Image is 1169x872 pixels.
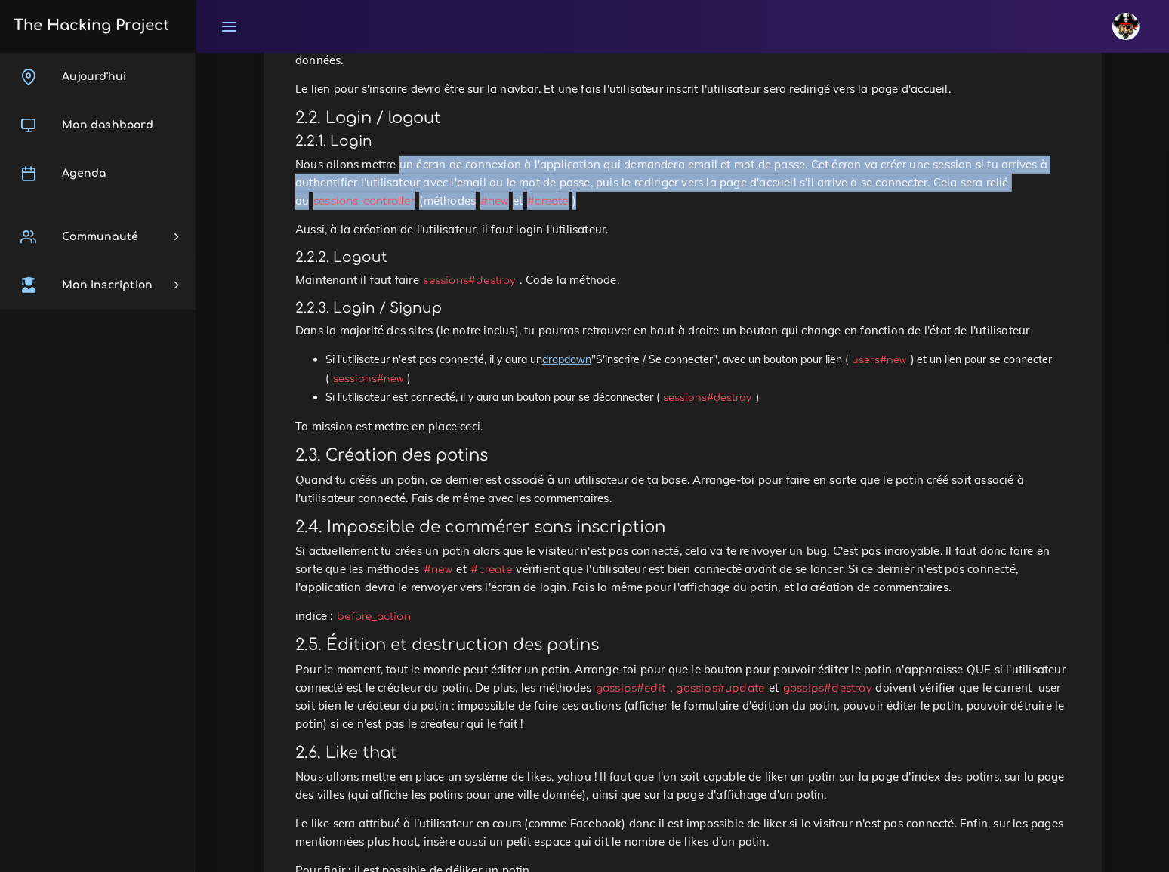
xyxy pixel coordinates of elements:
[295,744,1070,763] h3: 2.6. Like that
[295,220,1070,239] p: Aussi, à la création de l'utilisateur, il faut login l'utilisateur.
[295,661,1070,733] p: Pour le moment, tout le monde peut éditer un potin. Arrange-toi pour que le bouton pour pouvoir é...
[9,17,169,34] h3: The Hacking Project
[295,300,1070,316] h4: 2.2.3. Login / Signup
[476,193,513,209] code: #new
[419,273,520,288] code: sessions#destroy
[325,350,1070,388] li: Si l'utilisateur n'est pas connecté, il y aura un "S'inscrire / Se connecter", avec un bouton pou...
[295,446,1070,465] h3: 2.3. Création des potins
[295,471,1070,507] p: Quand tu créés un potin, ce dernier est associé à un utilisateur de ta base. Arrange-toi pour fai...
[333,609,415,624] code: before_action
[672,680,769,696] code: gossips#update
[295,768,1070,804] p: Nous allons mettre en place un système de likes, yahou ! Il faut que l'on soit capable de liker u...
[419,562,456,578] code: #new
[325,388,1070,407] li: Si l'utilisateur est connecté, il y aura un bouton pour se déconnecter ( )
[62,279,153,291] span: Mon inscription
[542,353,591,366] a: dropdown
[295,518,1070,537] h3: 2.4. Impossible de commérer sans inscription
[848,353,911,368] code: users#new
[295,607,1070,625] p: indice :
[295,271,1070,289] p: Maintenant il faut faire . Code la méthode.
[467,562,517,578] code: #create
[62,231,138,242] span: Communauté
[659,390,756,405] code: sessions#destroy
[295,133,1070,149] h4: 2.2.1. Login
[295,109,1070,128] h3: 2.2. Login / logout
[591,680,670,696] code: gossips#edit
[295,80,1070,98] p: Le lien pour s'inscrire devra être sur la navbar. Et une fois l'utilisateur inscrit l'utilisateur...
[62,168,106,179] span: Agenda
[328,371,407,387] code: sessions#new
[779,680,875,696] code: gossips#destroy
[309,193,419,209] code: sessions_controller
[295,156,1070,210] p: Nous allons mettre un écran de connexion à l'application qui demandera email et mot de passe. Cet...
[523,193,573,209] code: #create
[295,815,1070,851] p: Le like sera attribué à l'utilisateur en cours (comme Facebook) donc il est impossible de liker s...
[1112,13,1140,40] img: avatar
[295,249,1070,266] h4: 2.2.2. Logout
[62,71,126,82] span: Aujourd'hui
[295,418,1070,436] p: Ta mission est mettre en place ceci.
[295,542,1070,596] p: Si actuellement tu crées un potin alors que le visiteur n'est pas connecté, cela va te renvoyer u...
[62,119,153,131] span: Mon dashboard
[295,322,1070,340] p: Dans la majorité des sites (le notre inclus), tu pourras retrouver en haut à droite un bouton qui...
[295,636,1070,655] h3: 2.5. Édition et destruction des potins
